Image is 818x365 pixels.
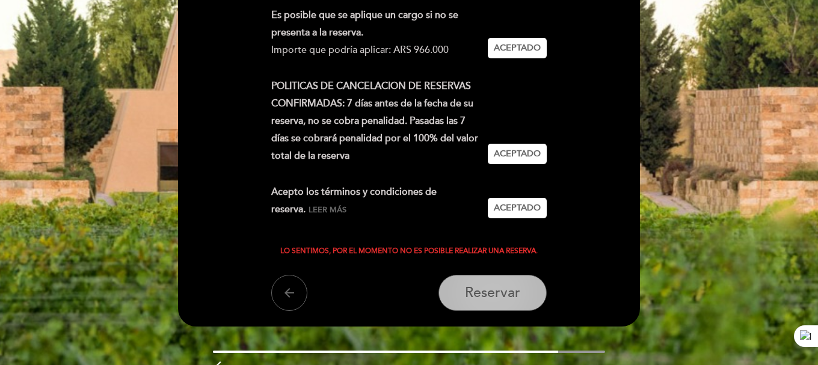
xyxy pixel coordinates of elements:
div: Acepto los términos y condiciones de reserva. [271,183,488,218]
span: Leer más [309,205,346,215]
div: Lo sentimos, por el momento no es posible realizar una reserva. [271,247,547,256]
button: Aceptado [488,198,547,218]
div: Es posible que se aplique un cargo si no se presenta a la reserva. [271,7,479,41]
span: Aceptado [494,42,541,55]
span: Aceptado [494,202,541,215]
button: Reservar [438,275,547,311]
div: POLITICAS DE CANCELACION DE RESERVAS CONFIRMADAS: 7 días antes de la fecha de su reserva, no se c... [271,78,488,164]
i: arrow_back [282,286,297,300]
span: Aceptado [494,148,541,161]
div: Importe que podría aplicar: ARS 966.000 [271,41,479,59]
button: Aceptado [488,144,547,164]
span: Reservar [465,284,520,301]
button: Aceptado [488,38,547,58]
button: arrow_back [271,275,307,311]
